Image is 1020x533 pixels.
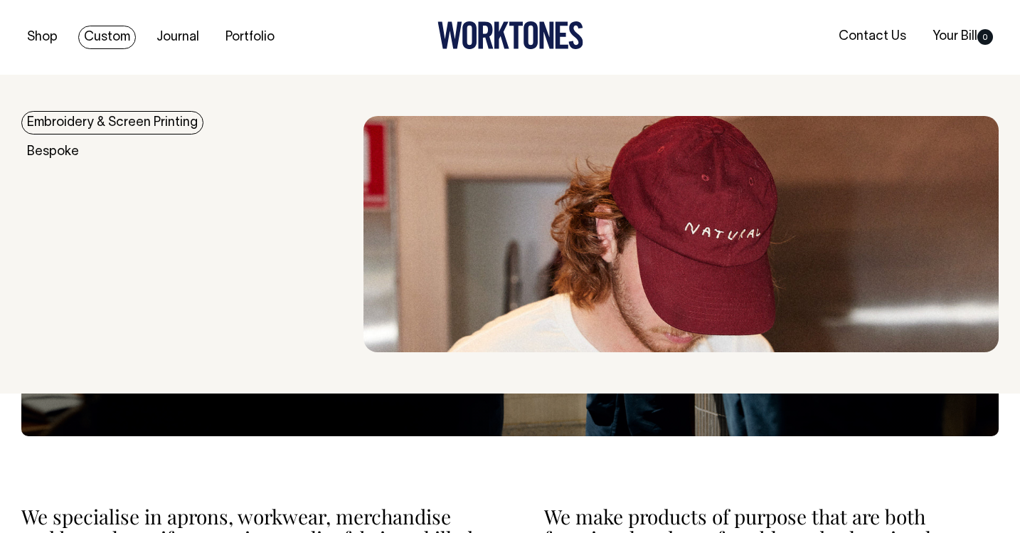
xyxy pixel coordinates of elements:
[21,140,85,164] a: Bespoke
[78,26,136,49] a: Custom
[977,29,993,45] span: 0
[21,26,63,49] a: Shop
[927,25,999,48] a: Your Bill0
[363,116,999,353] img: embroidery & Screen Printing
[220,26,280,49] a: Portfolio
[833,25,912,48] a: Contact Us
[151,26,205,49] a: Journal
[21,111,203,134] a: Embroidery & Screen Printing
